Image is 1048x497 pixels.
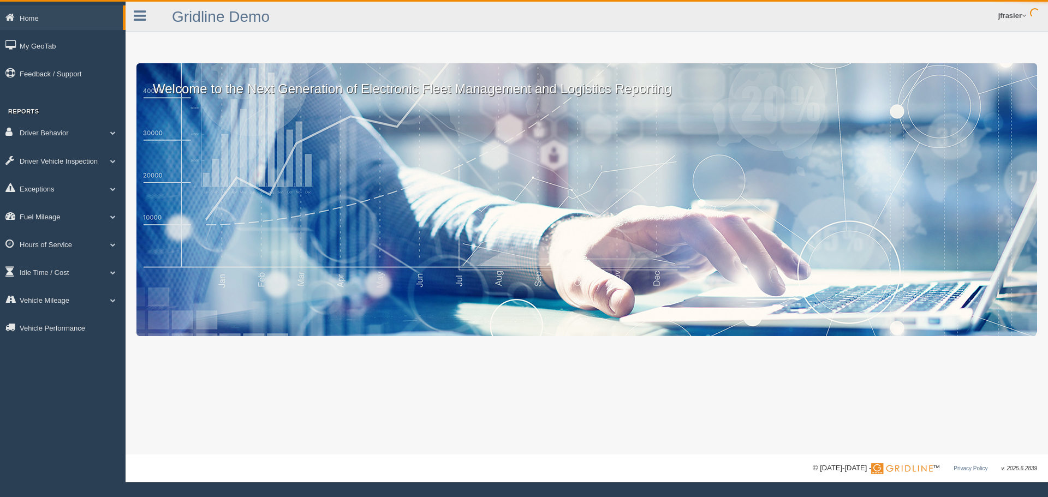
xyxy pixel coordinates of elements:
[954,465,987,471] a: Privacy Policy
[871,463,933,474] img: Gridline
[136,63,1037,98] p: Welcome to the Next Generation of Electronic Fleet Management and Logistics Reporting
[172,8,270,25] a: Gridline Demo
[813,463,1037,474] div: © [DATE]-[DATE] - ™
[1002,465,1037,471] span: v. 2025.6.2839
